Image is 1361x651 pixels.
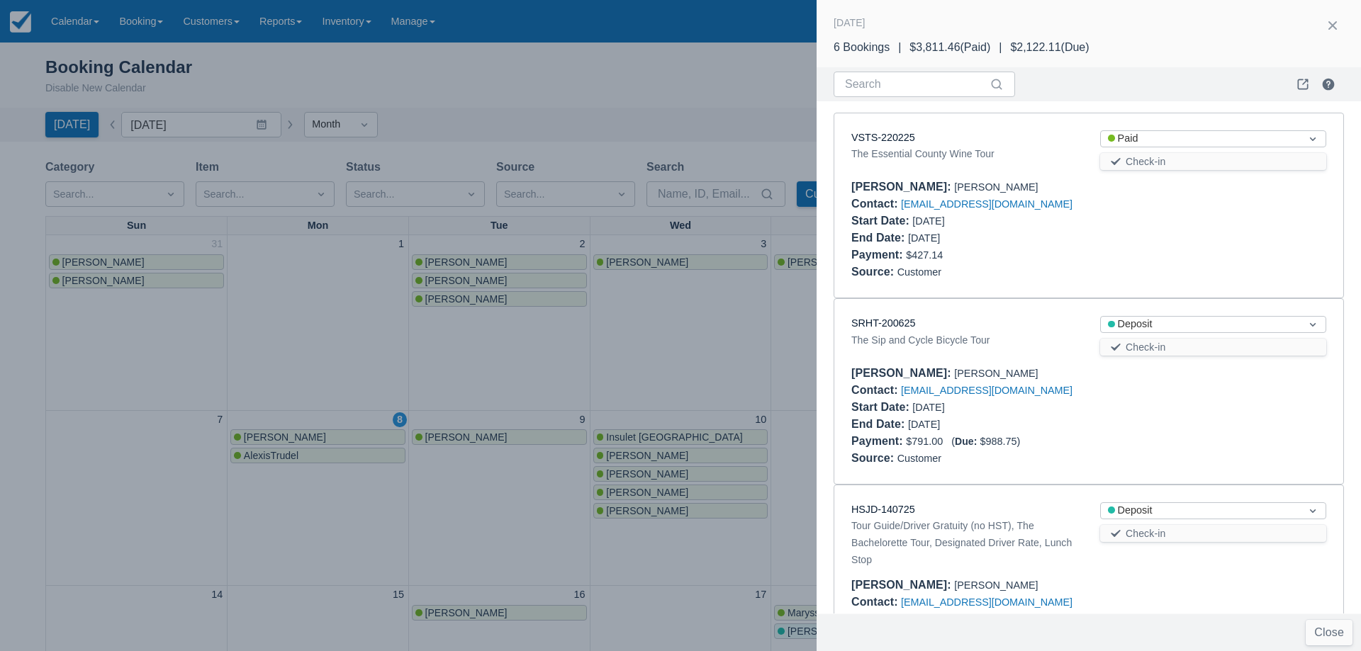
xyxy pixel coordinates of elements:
[851,215,912,227] div: Start Date :
[955,436,980,447] div: Due:
[851,399,1077,416] div: [DATE]
[851,384,901,396] div: Contact :
[851,452,897,464] div: Source :
[851,365,1326,382] div: [PERSON_NAME]
[951,436,1020,447] span: ( $988.75 )
[851,132,915,143] a: VSTS-220225
[851,213,1077,230] div: [DATE]
[851,577,1326,594] div: [PERSON_NAME]
[851,517,1077,568] div: Tour Guide/Driver Gratuity (no HST), The Bachelorette Tour, Designated Driver Rate, Lunch Stop
[851,418,908,430] div: End Date :
[851,611,1077,628] div: [DATE]
[851,266,897,278] div: Source :
[851,230,1077,247] div: [DATE]
[851,450,1326,467] div: Customer
[1306,620,1352,645] button: Close
[1010,39,1089,56] div: $2,122.11 ( Due )
[1306,317,1320,332] span: Dropdown icon
[851,145,1077,162] div: The Essential County Wine Tour
[901,596,1072,608] a: [EMAIL_ADDRESS][DOMAIN_NAME]
[851,367,954,379] div: [PERSON_NAME] :
[990,39,1010,56] div: |
[901,385,1072,396] a: [EMAIL_ADDRESS][DOMAIN_NAME]
[1306,504,1320,518] span: Dropdown icon
[901,198,1072,210] a: [EMAIL_ADDRESS][DOMAIN_NAME]
[851,504,915,515] a: HSJD-140725
[851,232,908,244] div: End Date :
[851,249,906,261] div: Payment :
[851,433,1326,450] div: $791.00
[1100,339,1326,356] button: Check-in
[845,72,987,97] input: Search
[834,39,890,56] div: 6 Bookings
[851,198,901,210] div: Contact :
[851,181,954,193] div: [PERSON_NAME] :
[1100,153,1326,170] button: Check-in
[851,401,912,413] div: Start Date :
[909,39,990,56] div: $3,811.46 ( Paid )
[851,416,1077,433] div: [DATE]
[1100,525,1326,542] button: Check-in
[851,435,906,447] div: Payment :
[851,317,915,329] a: SRHT-200625
[851,579,954,591] div: [PERSON_NAME] :
[1306,132,1320,146] span: Dropdown icon
[1108,317,1293,332] div: Deposit
[1108,131,1293,147] div: Paid
[851,247,1326,264] div: $427.14
[851,264,1326,281] div: Customer
[851,596,901,608] div: Contact :
[834,14,866,31] div: [DATE]
[851,332,1077,349] div: The Sip and Cycle Bicycle Tour
[851,179,1326,196] div: [PERSON_NAME]
[890,39,909,56] div: |
[1108,503,1293,519] div: Deposit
